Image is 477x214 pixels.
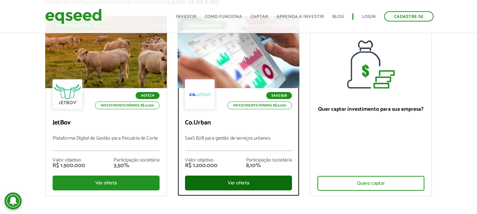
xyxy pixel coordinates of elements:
div: Participação societária [114,158,160,163]
p: Co.Urban [185,119,292,127]
div: 3,50% [114,163,160,169]
a: Como funciona [205,14,242,19]
a: Rodada garantida Agtech Investimento mínimo: R$ 5.000 JetBov Plataforma Digital de Gestão para Pe... [45,16,167,196]
a: Captar [251,14,268,19]
div: Quero captar [317,176,424,191]
div: Ver oferta [185,176,292,190]
p: SaaS B2B [266,92,292,99]
div: Ver oferta [53,176,160,190]
a: Cadastre-se [384,11,434,22]
a: Rodada garantida SaaS B2B Investimento mínimo: R$ 5.000 Co.Urban SaaS B2B para gestão de serviços... [178,16,299,196]
a: Login [362,14,376,19]
div: Participação societária [246,158,292,163]
p: SaaS B2B para gestão de serviços urbanos [185,136,292,151]
p: Agtech [136,92,160,99]
div: Valor objetivo [185,158,217,163]
a: Investir [176,14,196,19]
div: 8,10% [246,163,292,169]
a: Quer captar investimento para sua empresa? Quero captar [310,16,432,196]
p: JetBov [53,119,160,127]
a: Blog [332,14,344,19]
div: R$ 1.200.000 [185,163,217,169]
img: EqSeed [45,7,102,26]
p: Investimento mínimo: R$ 5.000 [95,102,160,109]
p: Plataforma Digital de Gestão para Pecuária de Corte [53,136,160,151]
div: Valor objetivo [53,158,85,163]
div: R$ 1.500.000 [53,163,85,169]
a: Aprenda a investir [276,14,324,19]
p: Investimento mínimo: R$ 5.000 [227,102,292,109]
p: Quer captar investimento para sua empresa? [317,106,424,112]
